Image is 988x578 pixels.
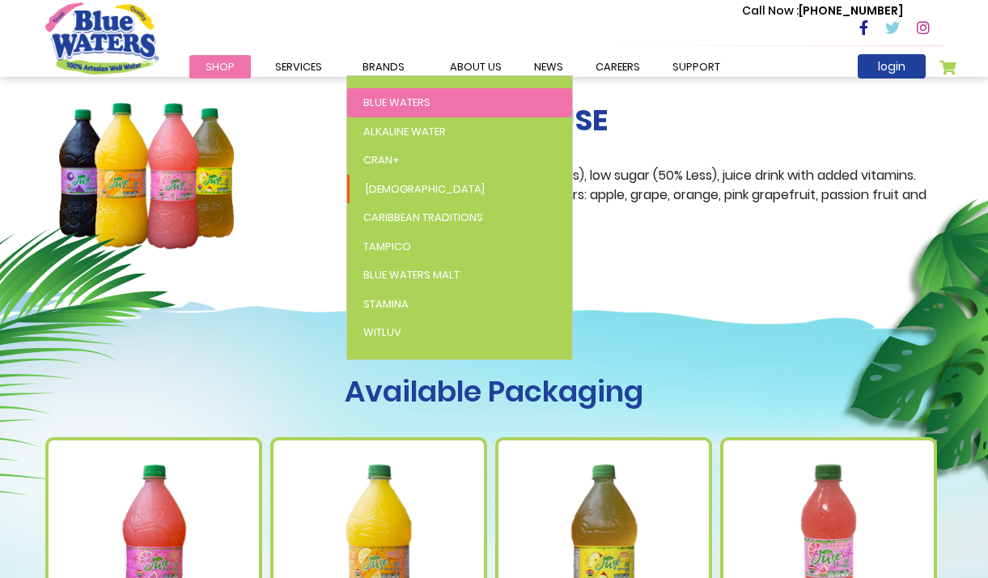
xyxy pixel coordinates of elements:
span: Alkaline Water [363,124,446,139]
h1: Available Packaging [45,374,943,409]
a: login [858,54,926,79]
span: WitLuv [363,325,401,340]
span: Call Now : [742,2,799,19]
a: support [656,55,736,79]
span: Brands [363,59,405,74]
a: News [518,55,579,79]
span: Stamina [363,296,409,312]
span: Tampico [363,239,411,254]
span: Caribbean Traditions [363,210,483,225]
a: store logo [45,2,159,74]
span: Cran+ [363,152,400,168]
p: [PHONE_NUMBER] [742,2,903,19]
span: Services [275,59,322,74]
a: about us [434,55,518,79]
span: Blue Waters [363,95,430,110]
span: Shop [206,59,235,74]
h2: Blue Waters JUSE [353,103,943,138]
a: careers [579,55,656,79]
p: A great tasting, low calorie (50% less), low sugar (50% Less), juice drink with added vitamins. B... [353,166,943,224]
span: Blue Waters Malt [363,267,460,283]
span: [DEMOGRAPHIC_DATA] [366,181,485,197]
